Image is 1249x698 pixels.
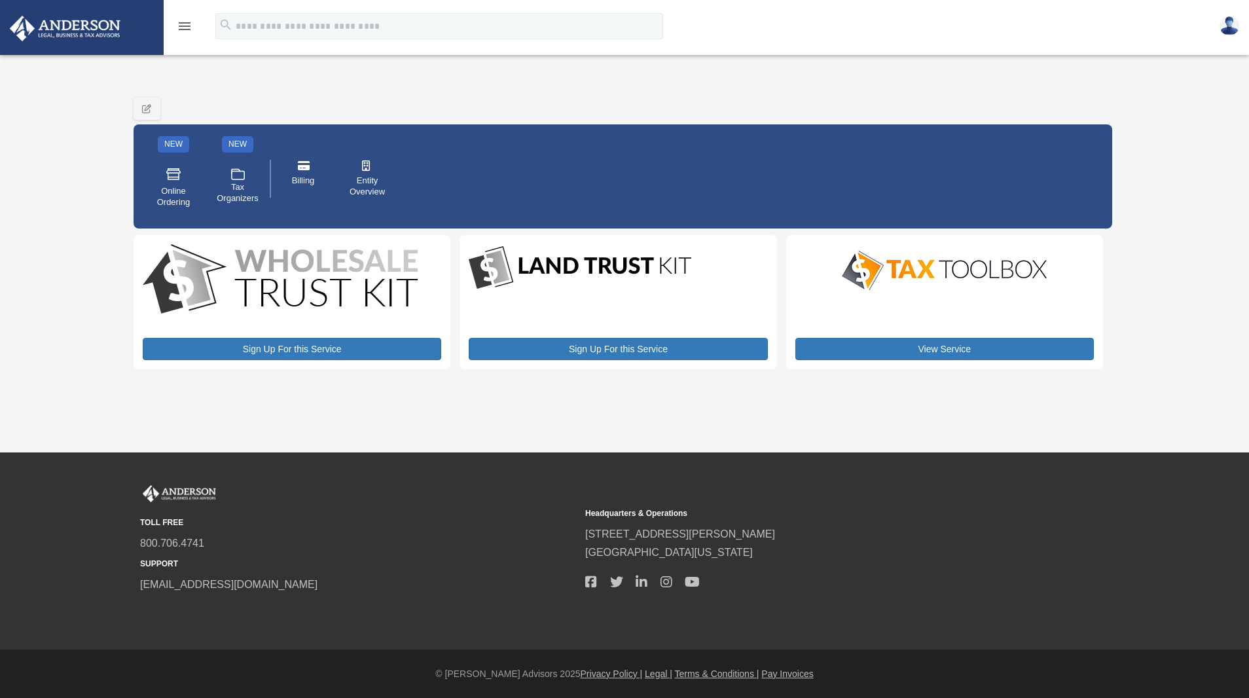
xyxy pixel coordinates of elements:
a: Tax Organizers [210,157,265,217]
img: Anderson Advisors Platinum Portal [140,485,219,502]
img: LandTrust_lgo-1.jpg [469,244,691,292]
a: View Service [795,338,1094,360]
i: menu [177,18,192,34]
a: Legal | [645,669,672,679]
small: SUPPORT [140,557,576,571]
a: [GEOGRAPHIC_DATA][US_STATE] [585,547,753,558]
a: Pay Invoices [761,669,813,679]
a: Sign Up For this Service [469,338,767,360]
a: menu [177,23,192,34]
span: Tax Organizers [217,182,259,204]
img: WS-Trust-Kit-lgo-1.jpg [143,244,418,317]
a: Billing [276,151,331,206]
span: Online Ordering [155,186,192,208]
a: 800.706.4741 [140,538,204,549]
a: Terms & Conditions | [675,669,759,679]
span: Billing [292,175,315,187]
img: User Pic [1220,16,1239,35]
a: Entity Overview [340,151,395,206]
a: Online Ordering [146,157,201,217]
a: [EMAIL_ADDRESS][DOMAIN_NAME] [140,579,317,590]
span: Entity Overview [349,175,386,198]
a: Sign Up For this Service [143,338,441,360]
small: Headquarters & Operations [585,507,1021,521]
i: search [219,18,233,32]
div: NEW [158,136,189,153]
a: [STREET_ADDRESS][PERSON_NAME] [585,528,775,540]
a: Privacy Policy | [581,669,643,679]
div: NEW [222,136,253,153]
small: TOLL FREE [140,516,576,530]
img: Anderson Advisors Platinum Portal [6,16,124,41]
